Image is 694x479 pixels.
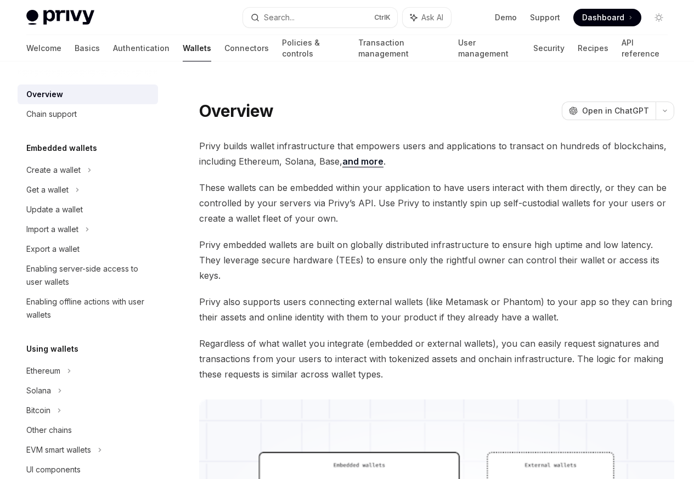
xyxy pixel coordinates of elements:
div: Update a wallet [26,203,83,216]
span: Privy embedded wallets are built on globally distributed infrastructure to ensure high uptime and... [199,237,674,283]
div: Export a wallet [26,243,80,256]
span: These wallets can be embedded within your application to have users interact with them directly, ... [199,180,674,226]
a: Export a wallet [18,239,158,259]
h1: Overview [199,101,273,121]
div: Import a wallet [26,223,78,236]
a: Dashboard [573,9,641,26]
div: Enabling offline actions with user wallets [26,295,151,322]
span: Privy builds wallet infrastructure that empowers users and applications to transact on hundreds o... [199,138,674,169]
a: Security [533,35,565,61]
a: API reference [622,35,668,61]
a: Overview [18,84,158,104]
a: Enabling offline actions with user wallets [18,292,158,325]
button: Search...CtrlK [243,8,397,27]
div: Bitcoin [26,404,50,417]
a: Support [530,12,560,23]
div: Get a wallet [26,183,69,196]
a: Recipes [578,35,608,61]
img: light logo [26,10,94,25]
div: Overview [26,88,63,101]
button: Open in ChatGPT [562,102,656,120]
div: UI components [26,463,81,476]
span: Ask AI [421,12,443,23]
a: Basics [75,35,100,61]
div: EVM smart wallets [26,443,91,457]
span: Open in ChatGPT [582,105,649,116]
button: Toggle dark mode [650,9,668,26]
div: Enabling server-side access to user wallets [26,262,151,289]
a: Other chains [18,420,158,440]
a: Enabling server-side access to user wallets [18,259,158,292]
a: Demo [495,12,517,23]
a: Connectors [224,35,269,61]
span: Privy also supports users connecting external wallets (like Metamask or Phantom) to your app so t... [199,294,674,325]
span: Dashboard [582,12,624,23]
a: Transaction management [358,35,445,61]
a: Wallets [183,35,211,61]
h5: Using wallets [26,342,78,356]
a: and more [342,156,383,167]
div: Other chains [26,424,72,437]
span: Regardless of what wallet you integrate (embedded or external wallets), you can easily request si... [199,336,674,382]
a: Authentication [113,35,170,61]
a: User management [458,35,520,61]
div: Create a wallet [26,164,81,177]
a: Update a wallet [18,200,158,219]
span: Ctrl K [374,13,391,22]
h5: Embedded wallets [26,142,97,155]
a: Chain support [18,104,158,124]
div: Chain support [26,108,77,121]
div: Ethereum [26,364,60,377]
div: Search... [264,11,295,24]
a: Welcome [26,35,61,61]
button: Ask AI [403,8,451,27]
a: Policies & controls [282,35,345,61]
div: Solana [26,384,51,397]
